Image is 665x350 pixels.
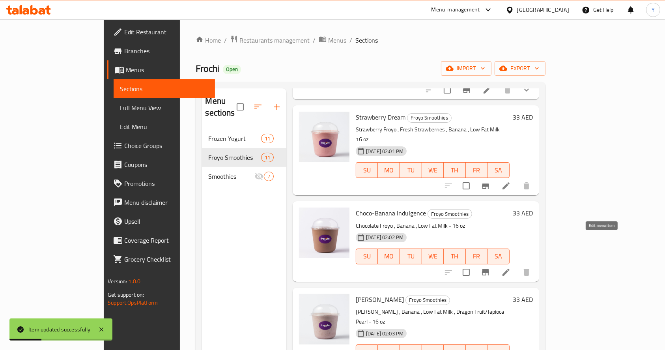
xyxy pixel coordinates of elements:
[319,35,346,45] a: Menus
[129,276,141,286] span: 1.0.0
[107,41,215,60] a: Branches
[313,36,316,45] li: /
[422,162,444,178] button: WE
[405,296,450,305] div: Froyo Smoothies
[356,125,510,144] p: Strawberry Froyo , Fresh Strawberries , Banana , Low Fat Milk - 16 oz
[517,176,536,195] button: delete
[447,251,463,262] span: TH
[488,162,510,178] button: SA
[254,172,264,181] svg: Inactive section
[108,276,127,286] span: Version:
[488,249,510,264] button: SA
[476,176,495,195] button: Branch-specific-item
[248,97,267,116] span: Sort sections
[359,165,375,176] span: SU
[513,112,533,123] h6: 33 AED
[517,263,536,282] button: delete
[264,172,274,181] div: items
[491,165,506,176] span: SA
[428,210,472,219] span: Froyo Smoothies
[425,251,441,262] span: WE
[381,165,397,176] span: MO
[403,251,419,262] span: TU
[108,298,158,308] a: Support.OpsPlatform
[444,162,466,178] button: TH
[328,36,346,45] span: Menus
[124,217,209,226] span: Upsell
[107,155,215,174] a: Coupons
[107,22,215,41] a: Edit Restaurant
[299,112,349,162] img: Strawberry Dream
[208,134,261,143] div: Frozen Yogurt
[208,172,254,181] span: Smoothies
[299,294,349,344] img: Taro Bliss
[356,221,510,231] p: Chocolate Froyo , Banana , Low Fat Milk - 16 oz
[403,165,419,176] span: TU
[458,178,474,194] span: Select to update
[107,60,215,79] a: Menus
[264,173,273,180] span: 7
[124,179,209,188] span: Promotions
[208,153,261,162] span: Froyo Smoothies
[378,162,400,178] button: MO
[223,65,241,74] div: Open
[378,249,400,264] button: MO
[356,294,404,305] span: [PERSON_NAME]
[223,66,241,73] span: Open
[356,207,426,219] span: Choco-Banana Indulgence
[267,97,286,116] button: Add section
[466,162,488,178] button: FR
[114,117,215,136] a: Edit Menu
[466,249,488,264] button: FR
[432,5,480,15] div: Menu-management
[202,148,286,167] div: Froyo Smoothies11
[114,98,215,117] a: Full Menu View
[356,249,378,264] button: SU
[230,35,310,45] a: Restaurants management
[501,64,539,73] span: export
[407,113,452,123] div: Froyo Smoothies
[363,148,407,155] span: [DATE] 02:01 PM
[107,212,215,231] a: Upsell
[517,6,569,14] div: [GEOGRAPHIC_DATA]
[114,79,215,98] a: Sections
[476,263,495,282] button: Branch-specific-item
[299,208,349,258] img: Choco-Banana Indulgence
[107,136,215,155] a: Choice Groups
[126,65,209,75] span: Menus
[202,126,286,189] nav: Menu sections
[501,181,511,191] a: Edit menu item
[261,153,274,162] div: items
[124,27,209,37] span: Edit Restaurant
[359,251,375,262] span: SU
[447,165,463,176] span: TH
[513,294,533,305] h6: 33 AED
[363,234,407,241] span: [DATE] 02:02 PM
[124,160,209,169] span: Coupons
[124,255,209,264] span: Grocery Checklist
[469,251,485,262] span: FR
[239,36,310,45] span: Restaurants management
[232,99,248,115] span: Select all sections
[124,198,209,207] span: Menu disclaimer
[517,80,536,99] button: show more
[441,61,491,76] button: import
[356,307,510,327] p: [PERSON_NAME] , Banana , Low Fat Milk , Dragon Fruit/Tapioca Pearl - 16 oz
[107,174,215,193] a: Promotions
[439,82,456,98] span: Select to update
[420,80,439,99] button: sort-choices
[482,85,492,95] a: Edit menu item
[28,325,90,334] div: Item updated successfully
[425,165,441,176] span: WE
[522,85,531,95] svg: Show Choices
[363,330,407,337] span: [DATE] 02:03 PM
[469,165,485,176] span: FR
[381,251,397,262] span: MO
[107,250,215,269] a: Grocery Checklist
[428,209,472,219] div: Froyo Smoothies
[107,193,215,212] a: Menu disclaimer
[120,122,209,131] span: Edit Menu
[457,80,476,99] button: Branch-specific-item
